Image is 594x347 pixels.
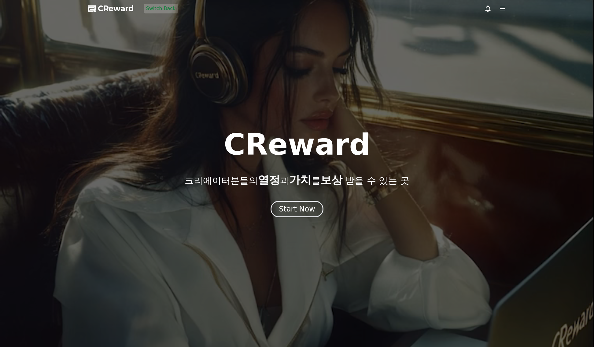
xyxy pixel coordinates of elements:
div: Start Now [279,204,315,214]
span: 열정 [258,174,280,186]
span: 가치 [289,174,311,186]
h1: CReward [224,130,370,159]
button: Start Now [271,201,323,217]
a: Start Now [271,207,323,213]
a: CReward [88,4,134,13]
span: CReward [98,4,134,13]
button: Switch Back [144,4,178,13]
p: 크리에이터분들의 과 를 받을 수 있는 곳 [185,174,409,186]
span: 보상 [320,174,342,186]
